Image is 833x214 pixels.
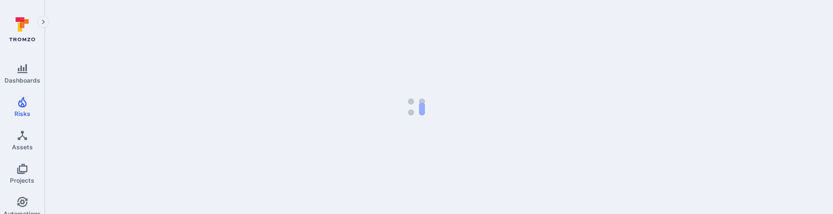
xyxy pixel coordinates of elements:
[37,16,49,28] button: Expand navigation menu
[14,110,30,117] span: Risks
[12,143,33,151] span: Assets
[4,77,40,84] span: Dashboards
[40,18,47,26] i: Expand navigation menu
[10,177,34,184] span: Projects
